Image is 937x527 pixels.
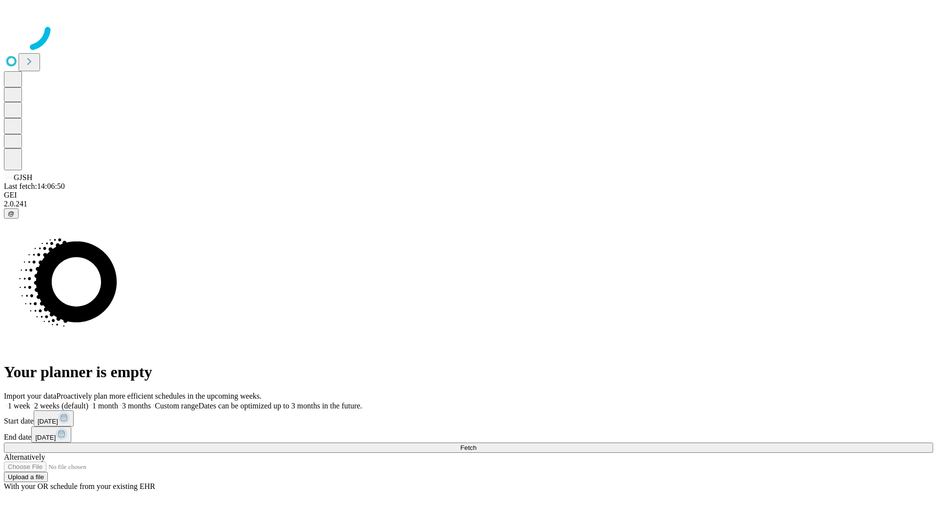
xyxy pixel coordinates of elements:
[199,402,362,410] span: Dates can be optimized up to 3 months in the future.
[4,392,57,400] span: Import your data
[4,443,933,453] button: Fetch
[92,402,118,410] span: 1 month
[8,210,15,217] span: @
[4,410,933,426] div: Start date
[4,472,48,482] button: Upload a file
[31,426,71,443] button: [DATE]
[34,402,88,410] span: 2 weeks (default)
[155,402,198,410] span: Custom range
[8,402,30,410] span: 1 week
[4,453,45,461] span: Alternatively
[4,208,19,219] button: @
[14,173,32,182] span: GJSH
[35,434,56,441] span: [DATE]
[122,402,151,410] span: 3 months
[4,200,933,208] div: 2.0.241
[4,191,933,200] div: GEI
[38,418,58,425] span: [DATE]
[460,444,476,451] span: Fetch
[4,482,155,490] span: With your OR schedule from your existing EHR
[4,363,933,381] h1: Your planner is empty
[4,182,65,190] span: Last fetch: 14:06:50
[34,410,74,426] button: [DATE]
[57,392,262,400] span: Proactively plan more efficient schedules in the upcoming weeks.
[4,426,933,443] div: End date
